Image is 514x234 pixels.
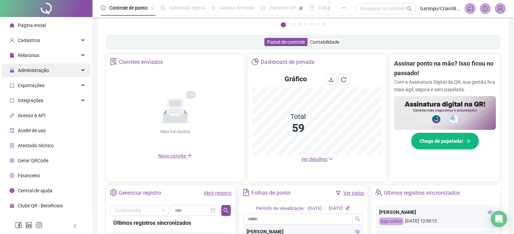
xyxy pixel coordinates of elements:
[394,59,496,78] h2: Assinar ponto na mão? Isso ficou no passado!
[325,205,326,212] div: -
[491,211,507,227] div: Open Intercom Messenger
[161,5,165,10] span: file-done
[495,3,505,14] img: 2226
[252,58,259,65] span: pie-chart
[223,208,229,213] span: search
[343,190,364,196] a: Ver todos
[261,5,265,10] span: dashboard
[10,173,14,178] span: dollar
[110,189,117,196] span: setting
[355,216,361,222] span: search
[298,22,301,26] button: 3
[158,153,192,159] span: Novo convite
[10,98,14,103] span: sync
[204,190,231,196] a: Abrir registro
[101,5,105,10] span: clock-circle
[220,5,254,11] span: Gestão de férias
[251,187,290,199] div: Folhas de ponto
[187,153,192,158] span: plus
[18,158,48,163] span: Gerar QRCode
[375,189,382,196] span: team
[269,5,296,11] span: Painel do DP
[10,188,14,193] span: info-circle
[267,39,305,45] span: Painel de controle
[18,68,49,73] span: Administração
[10,113,14,118] span: api
[10,203,14,208] span: gift
[346,206,350,210] span: edit
[110,5,148,11] span: Controle de ponto
[10,128,14,133] span: audit
[379,218,403,225] div: App online
[144,128,207,135] div: Não há dados
[10,38,14,43] span: user-add
[18,53,39,58] span: Relatórios
[256,205,305,212] div: Período de visualização:
[328,77,334,82] span: download
[18,23,46,28] span: Página inicial
[18,38,40,43] span: Cadastros
[10,158,14,163] span: qrcode
[18,188,52,193] span: Central de ajuda
[304,22,308,26] button: 4
[308,205,322,212] div: [DATE]
[328,156,333,161] span: down
[18,98,43,103] span: Integrações
[420,5,461,12] span: Garimpo/Criantili - O GARIMPO
[301,156,327,162] span: Ver detalhes
[18,173,40,178] span: Financeiro
[309,5,314,10] span: book
[336,191,341,195] span: filter
[419,137,463,145] span: Chega de papelada!
[299,6,303,10] span: pushpin
[323,22,326,26] button: 7
[261,56,314,68] div: Dashboard de jornada
[18,203,63,208] span: Clube QR - Beneficios
[113,219,228,227] div: Últimos registros sincronizados
[466,139,471,143] span: arrow-right
[18,128,46,133] span: Aceite de uso
[379,218,492,225] div: [DATE] 12:33:12
[18,113,46,118] span: Acesso à API
[394,78,496,93] p: Com a Assinatura Digital da QR, sua gestão fica mais ágil, segura e sem papelada.
[242,189,250,196] span: file-text
[211,5,216,10] span: sun
[10,83,14,88] span: export
[18,83,45,88] span: Exportações
[10,23,14,28] span: home
[318,5,362,11] span: Folha de pagamento
[301,156,333,162] a: Ver detalhes down
[482,5,488,12] span: bell
[341,5,346,10] span: ellipsis
[281,22,286,27] button: 1
[310,39,339,45] span: Contabilidade
[15,222,22,229] span: facebook
[25,222,32,229] span: linkedin
[36,222,42,229] span: instagram
[411,133,479,150] button: Chega de papelada!
[488,210,492,215] span: eye
[110,58,117,65] span: solution
[384,187,460,199] div: Últimos registros sincronizados
[355,229,360,234] span: eye
[407,6,412,11] span: search
[379,208,492,216] div: [PERSON_NAME]
[10,143,14,148] span: solution
[394,96,496,130] img: banner%2F02c71560-61a6-44d4-94b9-c8ab97240462.png
[10,53,14,58] span: file
[310,22,314,26] button: 5
[10,68,14,73] span: lock
[316,22,320,26] button: 6
[73,223,77,228] span: left
[341,77,347,82] span: reload
[467,5,473,12] span: notification
[285,74,307,84] h4: Gráfico
[18,143,54,148] span: Atestado técnico
[329,205,343,212] div: [DATE]
[170,5,205,11] span: Admissão digital
[292,22,295,26] button: 2
[150,6,154,10] span: pushpin
[119,56,163,68] div: Convites enviados
[119,187,161,199] div: Gerenciar registro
